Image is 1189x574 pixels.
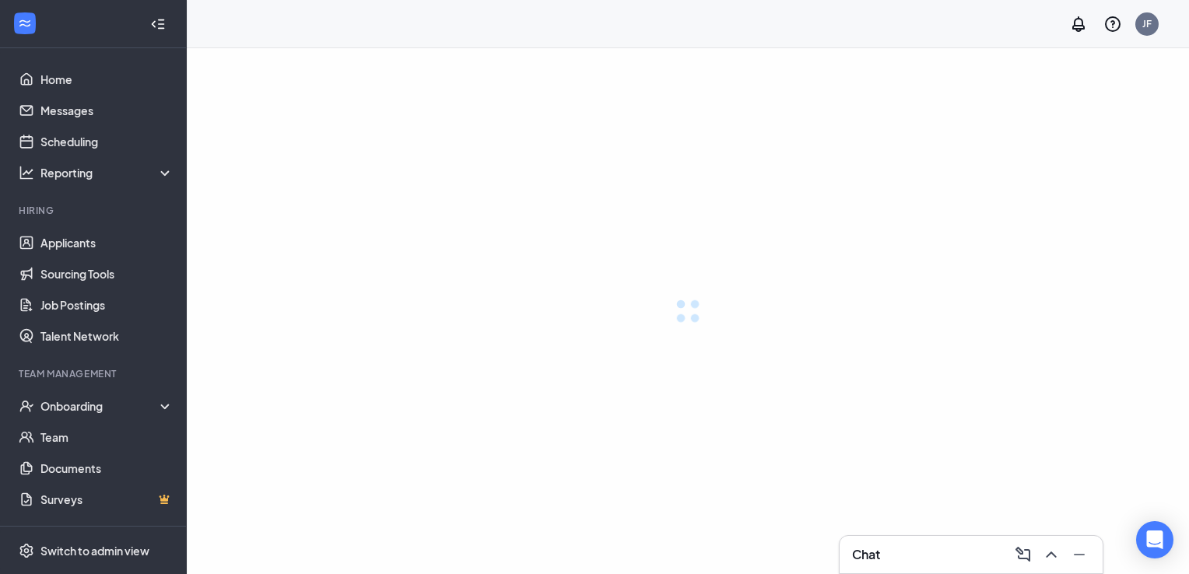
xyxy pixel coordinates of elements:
[1070,545,1089,564] svg: Minimize
[1014,545,1033,564] svg: ComposeMessage
[40,422,174,453] a: Team
[1103,15,1122,33] svg: QuestionInfo
[852,546,880,563] h3: Chat
[40,320,174,352] a: Talent Network
[19,204,170,217] div: Hiring
[1065,542,1090,567] button: Minimize
[150,16,166,32] svg: Collapse
[40,453,174,484] a: Documents
[40,543,149,558] div: Switch to admin view
[19,398,34,414] svg: UserCheck
[1009,542,1034,567] button: ComposeMessage
[17,16,33,31] svg: WorkstreamLogo
[19,165,34,180] svg: Analysis
[40,289,174,320] a: Job Postings
[40,484,174,515] a: SurveysCrown
[1037,542,1062,567] button: ChevronUp
[1069,15,1088,33] svg: Notifications
[40,258,174,289] a: Sourcing Tools
[1142,17,1152,30] div: JF
[19,367,170,380] div: Team Management
[19,543,34,558] svg: Settings
[40,64,174,95] a: Home
[1136,521,1173,558] div: Open Intercom Messenger
[40,227,174,258] a: Applicants
[1042,545,1061,564] svg: ChevronUp
[40,165,174,180] div: Reporting
[40,95,174,126] a: Messages
[40,126,174,157] a: Scheduling
[40,398,174,414] div: Onboarding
